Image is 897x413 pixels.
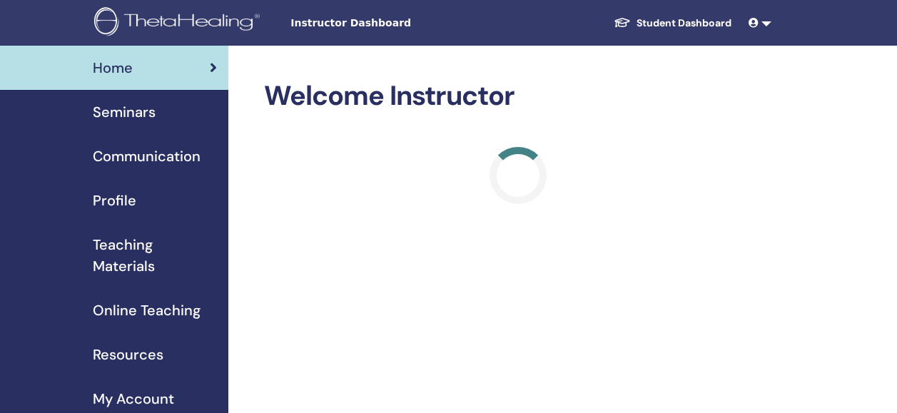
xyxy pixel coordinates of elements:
[614,16,631,29] img: graduation-cap-white.svg
[602,10,743,36] a: Student Dashboard
[93,234,217,277] span: Teaching Materials
[93,146,201,167] span: Communication
[290,16,505,31] span: Instructor Dashboard
[93,190,136,211] span: Profile
[93,57,133,78] span: Home
[93,300,201,321] span: Online Teaching
[93,101,156,123] span: Seminars
[264,80,773,113] h2: Welcome Instructor
[93,388,174,409] span: My Account
[93,344,163,365] span: Resources
[94,7,265,39] img: logo.png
